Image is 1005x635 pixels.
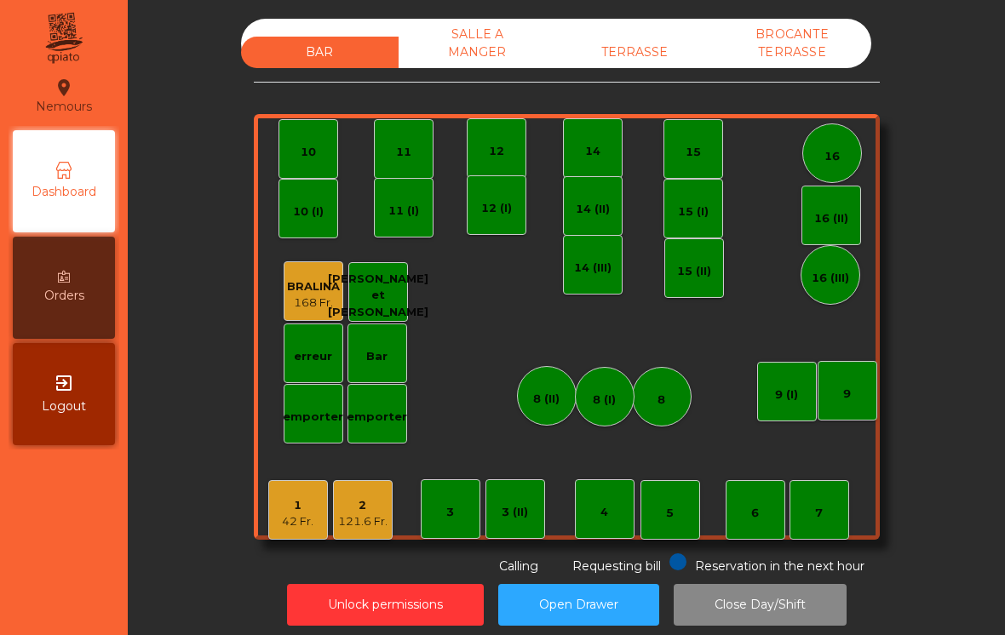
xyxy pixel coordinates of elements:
[572,558,661,574] span: Requesting bill
[678,203,709,220] div: 15 (I)
[287,584,484,626] button: Unlock permissions
[489,143,504,160] div: 12
[502,504,528,521] div: 3 (II)
[293,203,324,220] div: 10 (I)
[695,558,864,574] span: Reservation in the next hour
[714,19,871,68] div: BROCANTE TERRASSE
[283,409,343,426] div: emporter
[499,558,538,574] span: Calling
[328,271,428,321] div: [PERSON_NAME] et [PERSON_NAME]
[666,505,674,522] div: 5
[814,210,848,227] div: 16 (II)
[812,270,849,287] div: 16 (III)
[44,287,84,305] span: Orders
[399,19,556,68] div: SALLE A MANGER
[658,392,665,409] div: 8
[287,295,340,312] div: 168 Fr.
[54,77,74,98] i: location_on
[282,513,313,530] div: 42 Fr.
[338,497,388,514] div: 2
[32,183,96,201] span: Dashboard
[396,144,411,161] div: 11
[282,497,313,514] div: 1
[576,201,610,218] div: 14 (II)
[585,143,600,160] div: 14
[751,505,759,522] div: 6
[481,200,512,217] div: 12 (I)
[347,409,407,426] div: emporter
[677,263,711,280] div: 15 (II)
[824,148,840,165] div: 16
[600,504,608,521] div: 4
[593,392,616,409] div: 8 (I)
[241,37,399,68] div: BAR
[294,348,332,365] div: erreur
[674,584,847,626] button: Close Day/Shift
[686,144,701,161] div: 15
[43,9,84,68] img: qpiato
[815,505,823,522] div: 7
[36,75,92,117] div: Nemours
[54,373,74,393] i: exit_to_app
[366,348,388,365] div: Bar
[843,386,851,403] div: 9
[446,504,454,521] div: 3
[287,278,340,295] div: BRALINA
[574,260,612,277] div: 14 (III)
[42,398,86,415] span: Logout
[533,391,560,408] div: 8 (II)
[556,37,714,68] div: TERRASSE
[388,203,419,220] div: 11 (I)
[338,513,388,530] div: 121.6 Fr.
[301,144,316,161] div: 10
[498,584,659,626] button: Open Drawer
[775,386,798,403] div: 9 (I)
